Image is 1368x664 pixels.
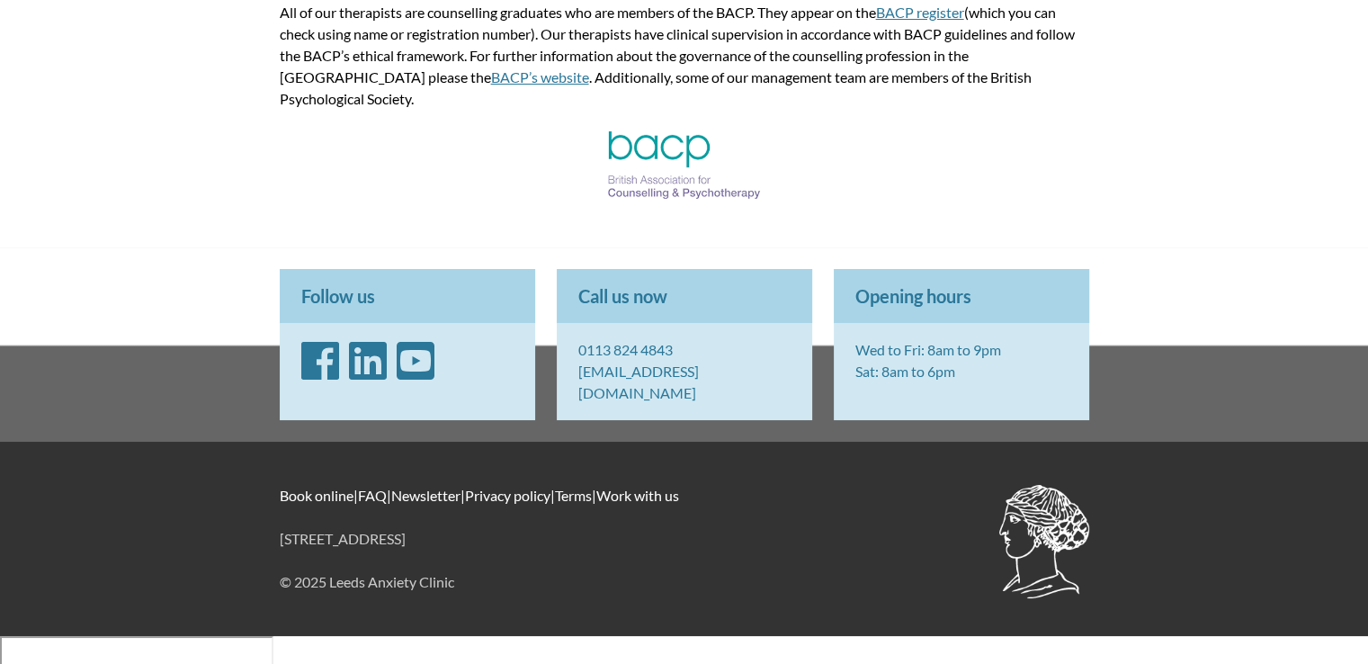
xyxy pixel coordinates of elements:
img: BACP accredited [999,485,1089,598]
i: Facebook [301,339,339,382]
img: British Association for Counselling and Psychotherapy logo [608,131,761,199]
i: LinkedIn [349,339,387,382]
p: All of our therapists are counselling graduates who are members of the BACP. They appear on the (... [280,2,1089,110]
p: [STREET_ADDRESS] [280,528,1089,550]
a: Newsletter [391,487,460,504]
p: Follow us [280,269,535,323]
a: Facebook [301,363,339,380]
i: YouTube [397,339,434,382]
a: Terms [555,487,592,504]
p: Call us now [557,269,812,323]
p: | | | | | [280,485,1089,507]
a: 0113 824 4843 [578,341,673,358]
a: YouTube [397,363,434,380]
a: Work with us [596,487,679,504]
a: FAQ [358,487,387,504]
p: © 2025 Leeds Anxiety Clinic [280,571,1089,593]
a: LinkedIn [349,363,387,380]
p: Opening hours [834,269,1089,323]
a: [EMAIL_ADDRESS][DOMAIN_NAME] [578,363,699,401]
a: BACP register [876,4,964,21]
a: Book online [280,487,353,504]
a: Privacy policy [465,487,550,504]
p: Wed to Fri: 8am to 9pm Sat: 8am to 6pm [834,323,1089,399]
a: BACP’s website [491,68,589,85]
